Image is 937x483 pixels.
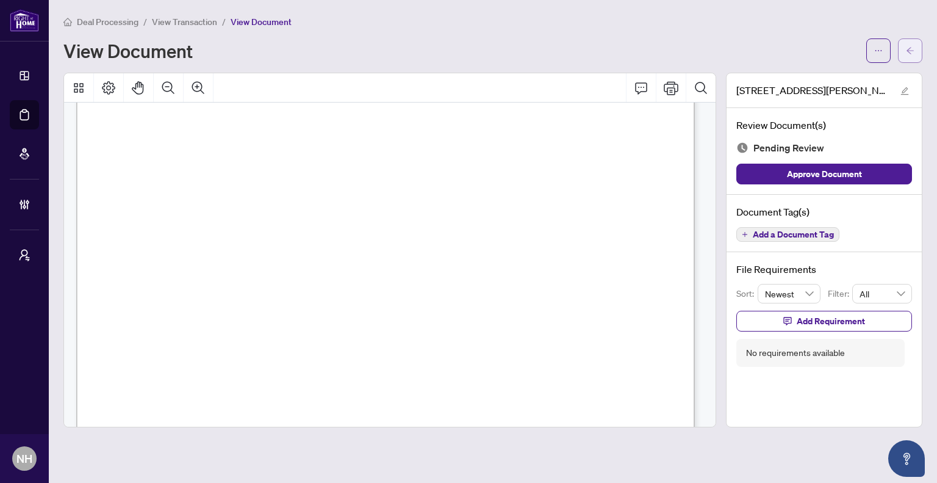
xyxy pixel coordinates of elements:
span: ellipsis [874,46,883,55]
h4: File Requirements [736,262,912,277]
span: Newest [765,285,814,303]
span: plus [742,231,748,238]
span: Deal Processing [77,16,138,27]
span: edit [900,87,909,95]
span: Pending Review [753,140,824,156]
li: / [222,15,226,29]
img: logo [10,9,39,32]
span: user-switch [18,249,31,261]
span: All [860,285,905,303]
span: Add a Document Tag [753,230,834,239]
button: Approve Document [736,164,912,184]
span: View Transaction [152,16,217,27]
span: Add Requirement [797,311,865,331]
li: / [143,15,147,29]
span: [STREET_ADDRESS][PERSON_NAME]pdf [736,83,889,98]
span: arrow-left [906,46,914,55]
button: Add Requirement [736,311,912,332]
span: NH [16,450,32,467]
h4: Document Tag(s) [736,205,912,219]
h1: View Document [63,41,193,60]
span: Approve Document [787,164,862,184]
img: Document Status [736,142,749,154]
span: View Document [231,16,292,27]
span: home [63,18,72,26]
p: Filter: [828,287,852,300]
button: Open asap [888,440,925,477]
button: Add a Document Tag [736,227,839,242]
h4: Review Document(s) [736,118,912,133]
div: No requirements available [746,346,845,360]
p: Sort: [736,287,758,300]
